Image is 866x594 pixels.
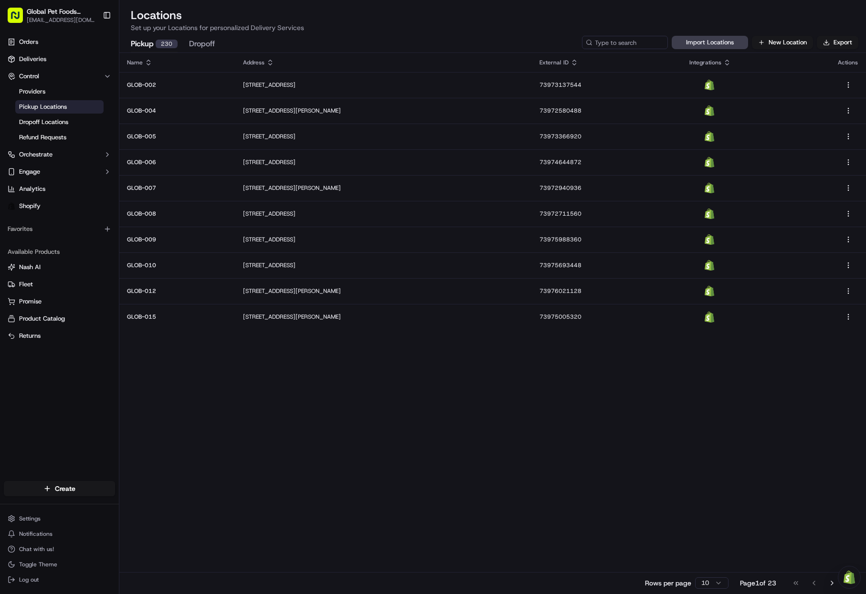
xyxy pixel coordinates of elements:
span: Providers [19,87,45,96]
a: 💻API Documentation [77,135,157,152]
img: Shopify Logo [705,157,714,168]
p: GLOB-009 [127,236,228,243]
button: Toggle Theme [4,558,115,571]
img: Shopify Logo [705,131,714,142]
span: Orchestrate [19,150,53,159]
a: Returns [8,332,111,340]
img: Shopify Logo [705,286,714,297]
span: Fleet [19,280,33,289]
p: [STREET_ADDRESS] [243,81,524,89]
input: Type to search [582,36,668,49]
div: 📗 [10,139,17,147]
a: Shopify [4,198,115,214]
span: Chat with us! [19,545,54,553]
span: API Documentation [90,138,153,148]
span: Global Pet Foods National [27,7,95,16]
img: Shopify Logo [705,183,714,194]
span: Create [55,484,75,493]
div: External ID [539,59,674,66]
p: [STREET_ADDRESS][PERSON_NAME] [243,184,524,192]
button: Log out [4,573,115,586]
p: GLOB-005 [127,133,228,140]
a: Fleet [8,280,111,289]
p: [STREET_ADDRESS] [243,261,524,269]
img: Shopify Logo [705,80,714,91]
span: Pylon [95,162,116,169]
img: Nash [10,10,29,29]
p: Set up your Locations for personalized Delivery Services [131,23,855,32]
img: Shopify Logo [705,312,714,323]
p: 73974644872 [539,158,674,166]
button: Nash AI [4,260,115,275]
p: 73972580488 [539,107,674,115]
p: 73972940936 [539,184,674,192]
button: Returns [4,328,115,344]
button: Engage [4,164,115,179]
p: [STREET_ADDRESS][PERSON_NAME] [243,107,524,115]
span: Pickup Locations [19,103,67,111]
a: Promise [8,297,111,306]
button: Fleet [4,277,115,292]
a: Orders [4,34,115,50]
p: GLOB-012 [127,287,228,295]
input: Got a question? Start typing here... [25,62,172,72]
p: [STREET_ADDRESS][PERSON_NAME] [243,287,524,295]
p: 73976021128 [539,287,674,295]
p: 73973366920 [539,133,674,140]
button: New Location [752,36,813,49]
div: Favorites [4,221,115,237]
span: Control [19,72,39,81]
div: 230 [156,40,178,48]
button: Product Catalog [4,311,115,326]
span: Settings [19,515,41,522]
button: Export [817,36,858,49]
span: Orders [19,38,38,46]
a: Providers [15,85,104,98]
a: Deliveries [4,52,115,67]
img: Shopify Logo [705,234,714,245]
h2: Locations [131,8,855,23]
span: Engage [19,167,40,176]
a: Refund Requests [15,131,104,144]
p: GLOB-004 [127,107,228,115]
button: Control [4,69,115,84]
a: Analytics [4,181,115,197]
img: 1736555255976-a54dd68f-1ca7-489b-9aae-adbdc363a1c4 [10,91,27,108]
span: Returns [19,332,41,340]
a: Powered byPylon [67,161,116,169]
span: Product Catalog [19,314,65,323]
span: Toggle Theme [19,561,57,568]
a: Pickup Locations [15,100,104,114]
div: Address [243,59,524,66]
button: Chat with us! [4,542,115,556]
span: Promise [19,297,42,306]
p: 73973137544 [539,81,674,89]
p: 73972711560 [539,210,674,218]
p: GLOB-002 [127,81,228,89]
p: GLOB-010 [127,261,228,269]
span: [EMAIL_ADDRESS][DOMAIN_NAME] [27,16,95,24]
div: 💻 [81,139,88,147]
button: Promise [4,294,115,309]
button: Settings [4,512,115,525]
button: Global Pet Foods National[EMAIL_ADDRESS][DOMAIN_NAME] [4,4,99,27]
a: Nash AI [8,263,111,271]
button: Pickup [131,36,178,52]
img: Shopify logo [8,202,15,210]
p: GLOB-006 [127,158,228,166]
p: [STREET_ADDRESS] [243,210,524,218]
p: Welcome 👋 [10,38,174,53]
div: Page 1 of 23 [740,578,776,588]
a: Product Catalog [8,314,111,323]
p: GLOB-007 [127,184,228,192]
div: Start new chat [32,91,157,101]
span: Analytics [19,185,45,193]
button: Notifications [4,527,115,541]
a: Dropoff Locations [15,115,104,129]
div: Integrations [689,59,823,66]
p: GLOB-015 [127,313,228,321]
div: Name [127,59,228,66]
p: Rows per page [645,578,691,588]
span: Knowledge Base [19,138,73,148]
button: Import Locations [672,36,748,49]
